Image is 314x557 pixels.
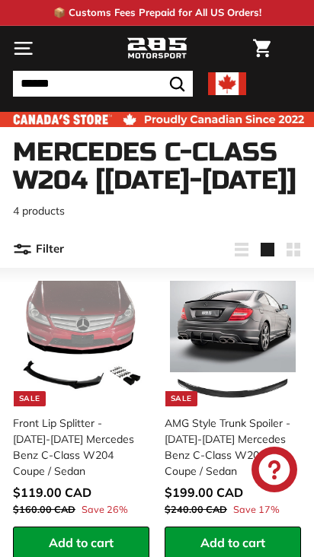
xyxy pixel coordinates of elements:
[13,71,193,97] input: Search
[13,485,91,500] span: $119.00 CAD
[13,231,64,268] button: Filter
[13,138,301,196] h1: Mercedes C-Class W204 [[DATE]-[DATE]]
[165,415,292,479] div: AMG Style Trunk Spoiler - [DATE]-[DATE] Mercedes Benz C-Class W204 Coupe / Sedan
[165,503,227,515] span: $240.00 CAD
[49,535,114,550] span: Add to cart
[53,5,261,21] p: 📦 Customs Fees Prepaid for All US Orders!
[13,415,140,479] div: Front Lip Splitter - [DATE]-[DATE] Mercedes Benz C-Class W204 Coupe / Sedan
[165,275,301,527] a: Sale AMG Style Trunk Spoiler - [DATE]-[DATE] Mercedes Benz C-Class W204 Coupe / Sedan Save 17%
[14,391,46,406] div: Sale
[165,391,197,406] div: Sale
[233,502,280,517] span: Save 17%
[13,503,75,515] span: $160.00 CAD
[200,535,265,550] span: Add to cart
[13,275,149,527] a: Sale w204 front lip Front Lip Splitter - [DATE]-[DATE] Mercedes Benz C-Class W204 Coupe / Sedan S...
[13,203,301,219] p: 4 products
[165,485,243,500] span: $199.00 CAD
[82,502,128,517] span: Save 26%
[127,36,187,62] img: Logo_285_Motorsport_areodynamics_components
[247,447,302,496] inbox-online-store-chat: Shopify online store chat
[18,281,144,406] img: w204 front lip
[245,27,278,70] a: Cart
